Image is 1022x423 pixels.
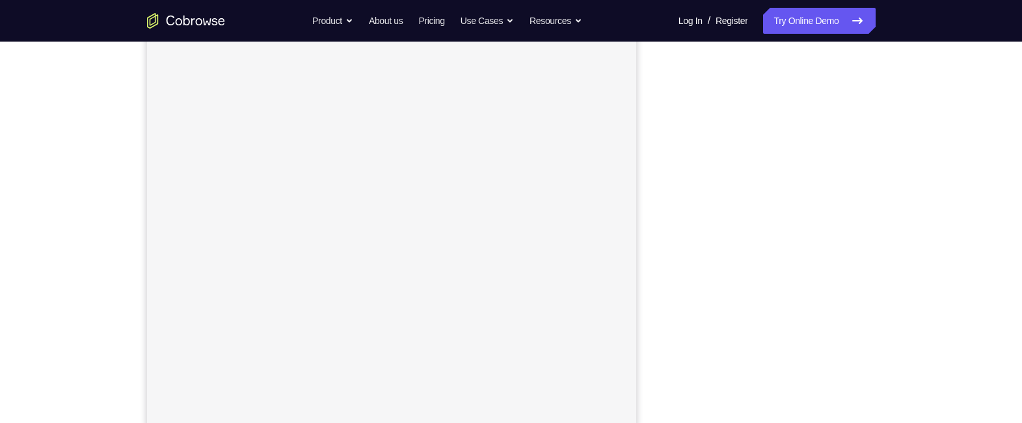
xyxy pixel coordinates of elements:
a: Go to the home page [147,13,225,29]
a: Try Online Demo [763,8,875,34]
a: Log In [679,8,703,34]
a: Register [716,8,747,34]
button: Resources [530,8,582,34]
button: Use Cases [461,8,514,34]
button: Product [312,8,353,34]
span: / [708,13,710,29]
a: Pricing [418,8,444,34]
a: About us [369,8,403,34]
